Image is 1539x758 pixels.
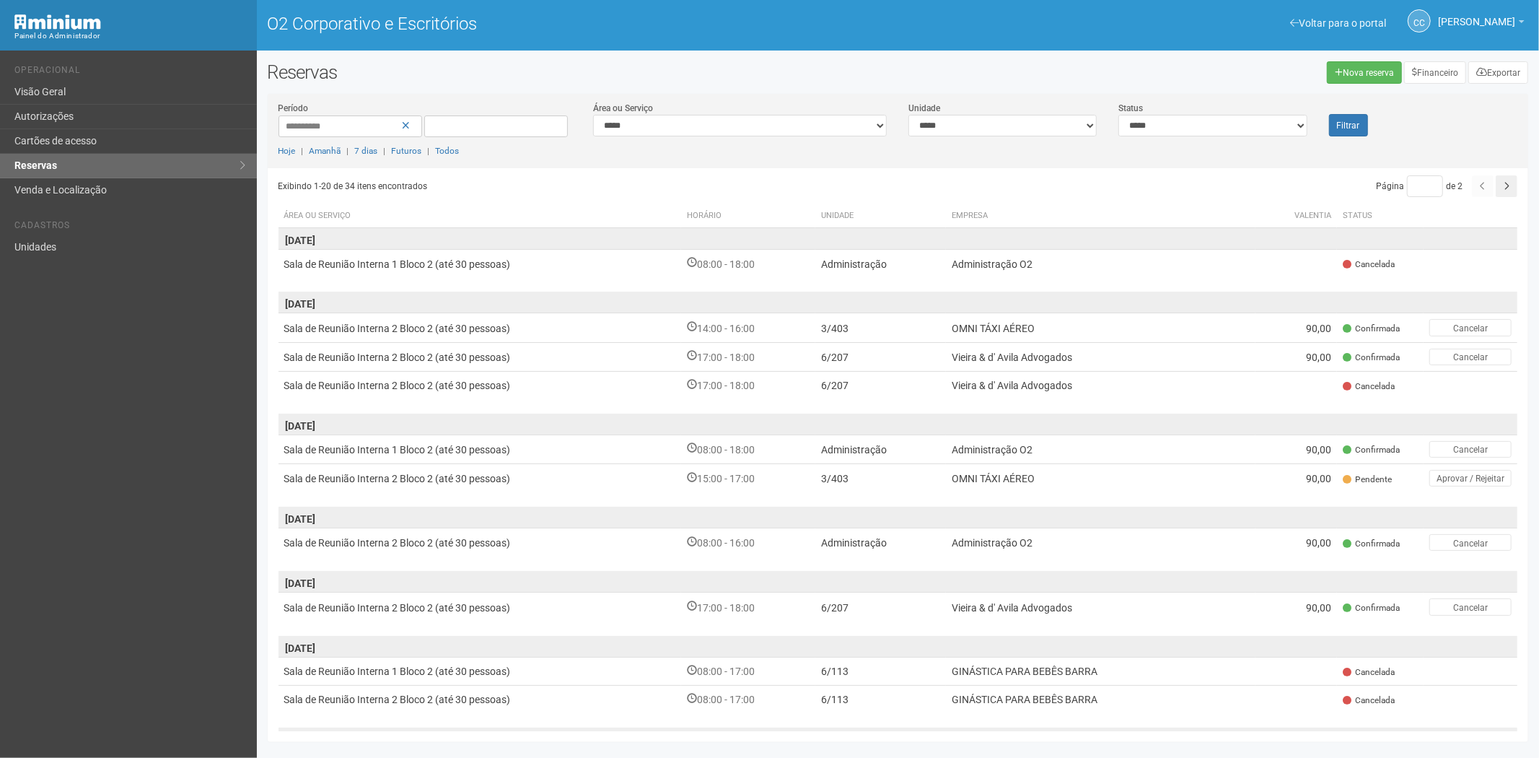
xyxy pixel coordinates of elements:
[302,146,304,156] font: |
[14,220,70,230] font: Cadastros
[1306,352,1331,363] font: 90,00
[1453,445,1488,455] font: Cancelar
[821,380,849,392] font: 6/207
[821,602,849,614] font: 6/207
[1306,538,1331,549] font: 90,00
[436,146,460,156] a: Todos
[1453,323,1488,334] font: Cancelar
[286,642,316,654] font: [DATE]
[268,61,338,83] font: Reservas
[279,146,296,156] a: Hoje
[1429,534,1512,551] button: Cancelar
[14,14,101,30] img: Mínimo
[310,146,341,156] a: Amanhã
[14,86,66,97] font: Visão Geral
[284,474,511,485] font: Sala de Reunião Interna 2 Bloco 2 (até 30 pessoas)
[952,211,988,220] font: Empresa
[279,103,309,113] font: Período
[286,578,316,589] font: [DATE]
[1429,441,1512,458] button: Cancelar
[1355,667,1395,677] font: Cancelada
[952,694,1097,706] font: GINÁSTICA PARA BEBÊS BARRA
[1429,319,1512,336] button: Cancelar
[1429,470,1512,487] button: Aprovar / Rejeitar
[1429,598,1512,615] button: Cancelar
[284,352,511,363] font: Sala de Reunião Interna 2 Bloco 2 (até 30 pessoas)
[284,258,511,270] font: Sala de Reunião Interna 1 Bloco 2 (até 30 pessoas)
[1355,381,1395,391] font: Cancelada
[1408,9,1431,32] a: CC
[428,146,430,156] font: |
[1343,211,1372,220] font: Status
[284,666,511,678] font: Sala de Reunião Interna 1 Bloco 2 (até 30 pessoas)
[1355,445,1400,455] font: Confirmada
[821,694,849,706] font: 6/113
[697,258,755,270] font: 08:00 - 18:00
[1306,474,1331,485] font: 90,00
[821,444,887,456] font: Administração
[284,694,511,706] font: Sala de Reunião Interna 2 Bloco 2 (até 30 pessoas)
[392,146,422,156] a: Futuros
[1327,61,1402,84] a: Nova reserva
[1290,17,1386,29] a: Voltar para o portal
[1306,602,1331,614] font: 90,00
[286,235,316,246] font: [DATE]
[14,184,107,196] font: Venda e Localização
[1355,539,1400,549] font: Confirmada
[14,32,100,40] font: Painel do Administrador
[952,258,1032,270] font: Administração O2
[1414,18,1426,28] font: CC
[821,211,854,220] font: Unidade
[286,513,316,525] font: [DATE]
[384,146,386,156] font: |
[821,538,887,549] font: Administração
[1118,103,1143,113] font: Status
[697,602,755,614] font: 17:00 - 18:00
[1355,352,1400,362] font: Confirmada
[1343,68,1394,78] font: Nova reserva
[697,323,755,334] font: 14:00 - 16:00
[952,444,1032,456] font: Administração O2
[1299,17,1386,29] font: Voltar para o portal
[821,474,849,485] font: 3/403
[268,14,478,34] font: O2 Corporativo e Escritórios
[952,352,1072,363] font: Vieira & d' Avila Advogados
[14,65,80,75] font: Operacional
[1306,323,1331,334] font: 90,00
[1468,61,1528,84] button: Exportar
[952,323,1035,334] font: OMNI TÁXI AÉREO
[1437,474,1504,484] font: Aprovar / Rejeitar
[284,380,511,392] font: Sala de Reunião Interna 2 Bloco 2 (até 30 pessoas)
[1355,259,1395,269] font: Cancelada
[1487,68,1520,78] font: Exportar
[279,181,428,191] font: Exibindo 1-20 de 34 itens encontrados
[952,380,1072,392] font: Vieira & d' Avila Advogados
[1404,61,1466,84] a: Financeiro
[1355,695,1395,705] font: Cancelada
[1355,474,1392,484] font: Pendente
[1355,323,1400,334] font: Confirmada
[284,602,511,614] font: Sala de Reunião Interna 2 Bloco 2 (até 30 pessoas)
[697,474,755,485] font: 15:00 - 17:00
[1376,181,1404,191] font: Página
[1438,16,1515,27] font: [PERSON_NAME]
[355,146,378,156] font: 7 dias
[1438,18,1525,30] a: [PERSON_NAME]
[1438,2,1515,27] span: Camila Catarina Lima
[952,602,1072,614] font: Vieira & d' Avila Advogados
[1453,538,1488,548] font: Cancelar
[821,323,849,334] font: 3/403
[697,444,755,456] font: 08:00 - 18:00
[14,135,97,147] font: Cartões de acesso
[284,211,351,220] font: Área ou Serviço
[1294,211,1331,220] font: Valentia
[821,666,849,678] font: 6/113
[1329,114,1368,136] button: Filtrar
[821,258,887,270] font: Administração
[821,352,849,363] font: 6/207
[952,538,1032,549] font: Administração O2
[697,538,755,549] font: 08:00 - 16:00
